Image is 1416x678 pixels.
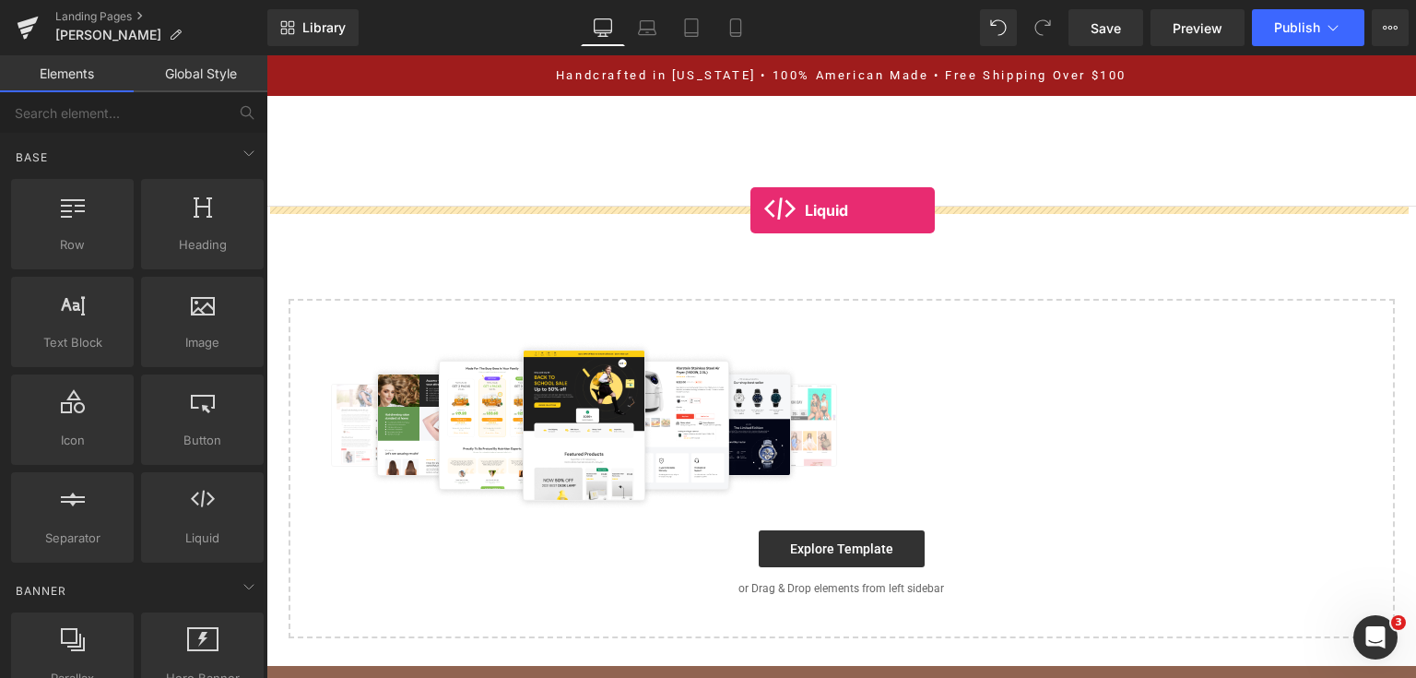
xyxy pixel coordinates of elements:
a: Laptop [625,9,669,46]
span: Image [147,333,258,352]
span: Preview [1173,18,1222,38]
span: Liquid [147,529,258,548]
a: Desktop [581,9,625,46]
span: Row [17,235,128,255]
iframe: Intercom live chat [1353,615,1398,660]
a: Handcrafted in [US_STATE] • 100% American Made • Free Shipping Over $100 [289,13,860,27]
span: Heading [147,235,258,255]
button: More [1372,9,1409,46]
span: Text Block [17,333,128,352]
a: Global Style [134,55,267,92]
p: or Drag & Drop elements from left sidebar [52,527,1099,540]
span: Library [302,19,346,36]
a: Explore Template [492,475,658,512]
button: Publish [1252,9,1364,46]
button: Undo [980,9,1017,46]
span: [PERSON_NAME] [55,28,161,42]
span: Button [147,431,258,450]
a: New Library [267,9,359,46]
a: Preview [1150,9,1245,46]
span: Separator [17,529,128,548]
a: Landing Pages [55,9,267,24]
span: Publish [1274,20,1320,35]
span: Base [14,149,50,166]
a: Mobile [714,9,758,46]
span: Icon [17,431,128,450]
span: Save [1091,18,1121,38]
a: Tablet [669,9,714,46]
span: Banner [14,582,68,600]
span: 3 [1391,615,1406,630]
button: Redo [1024,9,1061,46]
